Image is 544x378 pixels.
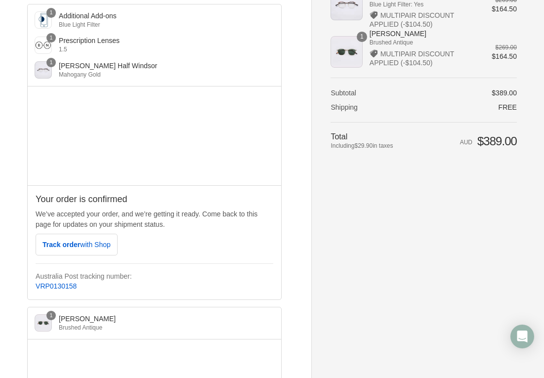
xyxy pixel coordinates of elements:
[370,38,478,47] span: Brushed Antique
[42,241,111,249] span: Track order
[36,272,132,280] strong: Australia Post tracking number:
[460,139,472,146] span: AUD
[331,88,420,97] th: Subtotal
[36,194,273,205] h2: Your order is confirmed
[370,11,454,28] span: MULTIPAIR DISCOUNT APPLIED (-$104.50)
[357,32,367,42] span: 1
[46,311,56,320] span: 1
[35,11,52,29] img: Additional Add-ons - Blue Light Filter
[370,50,454,67] span: MULTIPAIR DISCOUNT APPLIED (-$104.50)
[46,58,56,67] span: 1
[492,89,517,97] span: $389.00
[331,36,362,68] img: Theodore Sunglasses - Brushed Antique
[35,61,52,79] img: Theodore Half Windsor - Mahogany Gold
[59,62,157,70] span: [PERSON_NAME] Half Windsor
[492,5,517,13] span: $164.50
[492,52,517,60] span: $164.50
[46,33,56,42] span: 1
[28,86,281,185] div: Google map displaying pin point of shipping address: Woollahra, New South Wales
[35,37,52,54] img: Prescription Lenses - 1.5
[331,141,420,150] span: Including in taxes
[28,86,282,185] iframe: Google map displaying pin point of shipping address: Woollahra, New South Wales
[36,234,118,255] button: Track orderwith Shop
[477,134,517,148] span: $389.00
[35,314,52,332] img: Theodore Sunglasses - Brushed Antique
[59,20,261,29] div: Blue Light Filter
[59,37,120,44] span: Prescription Lenses
[59,12,117,20] span: Additional Add-ons
[370,29,478,38] span: [PERSON_NAME]
[499,103,517,111] span: Free
[59,315,116,323] span: [PERSON_NAME]
[46,8,56,17] span: 1
[59,45,261,54] div: 1.5
[36,209,273,230] p: We’ve accepted your order, and we’re getting it ready. Come back to this page for updates on your...
[496,44,517,51] del: $269.00
[331,103,358,111] span: Shipping
[59,323,252,332] div: Brushed Antique
[510,325,534,348] div: Open Intercom Messenger
[80,241,110,249] span: with Shop
[354,142,373,149] span: $29.90
[36,282,77,290] a: VRP0130158
[59,70,261,79] div: Mahogany Gold
[331,132,347,141] span: Total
